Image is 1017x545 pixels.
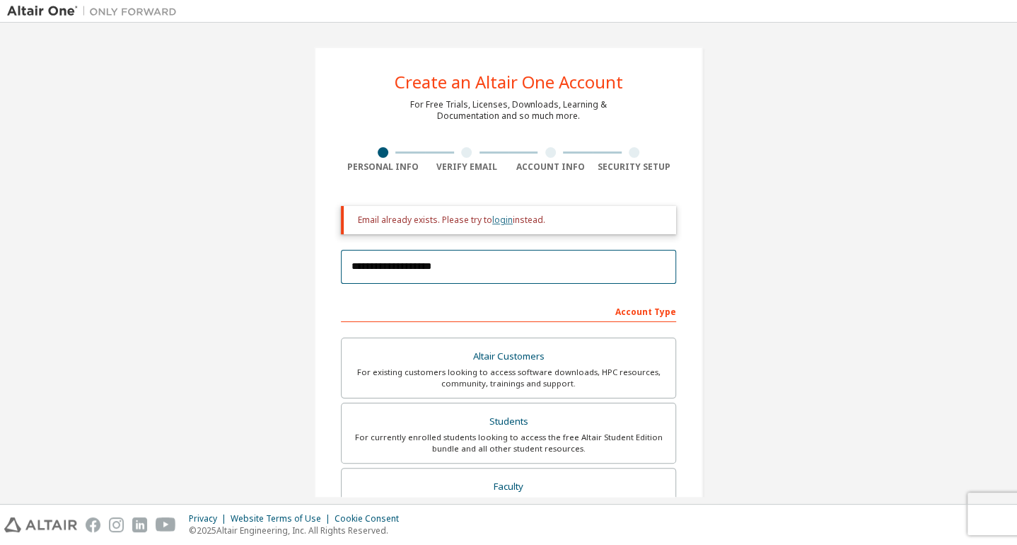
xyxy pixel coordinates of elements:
div: Website Terms of Use [231,513,335,524]
div: Personal Info [341,161,425,173]
div: For Free Trials, Licenses, Downloads, Learning & Documentation and so much more. [410,99,607,122]
div: Students [350,412,667,432]
div: Faculty [350,477,667,497]
div: Email already exists. Please try to instead. [358,214,665,226]
div: Create an Altair One Account [395,74,623,91]
div: For existing customers looking to access software downloads, HPC resources, community, trainings ... [350,367,667,389]
div: Altair Customers [350,347,667,367]
div: Cookie Consent [335,513,407,524]
img: Altair One [7,4,184,18]
div: Account Type [341,299,676,322]
img: youtube.svg [156,517,176,532]
img: linkedin.svg [132,517,147,532]
p: © 2025 Altair Engineering, Inc. All Rights Reserved. [189,524,407,537]
div: Security Setup [593,161,677,173]
img: altair_logo.svg [4,517,77,532]
div: Account Info [508,161,593,173]
a: login [492,214,513,226]
img: instagram.svg [109,517,124,532]
div: Privacy [189,513,231,524]
img: facebook.svg [86,517,100,532]
div: For currently enrolled students looking to access the free Altair Student Edition bundle and all ... [350,432,667,454]
div: For faculty & administrators of academic institutions administering students and accessing softwa... [350,496,667,519]
div: Verify Email [425,161,509,173]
